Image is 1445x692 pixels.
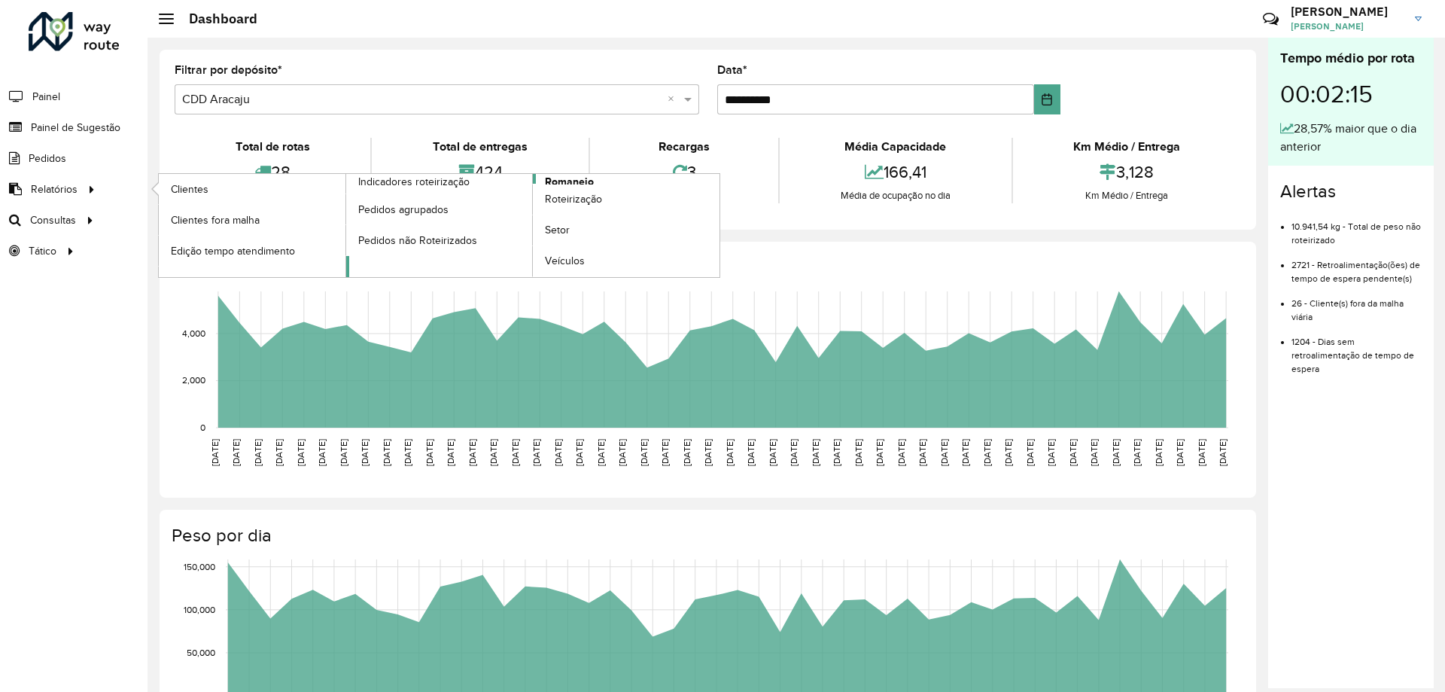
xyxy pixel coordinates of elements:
span: Clientes fora malha [171,212,260,228]
text: [DATE] [296,439,306,466]
text: [DATE] [703,439,713,466]
a: Edição tempo atendimento [159,236,345,266]
text: [DATE] [360,439,370,466]
text: [DATE] [403,439,412,466]
h2: Dashboard [174,11,257,27]
text: [DATE] [917,439,927,466]
span: Tático [29,243,56,259]
text: [DATE] [488,439,498,466]
div: Média de ocupação no dia [783,188,1007,203]
a: Roteirização [533,184,719,215]
span: Painel [32,89,60,105]
li: 10.941,54 kg - Total de peso não roteirizado [1291,209,1422,247]
text: [DATE] [317,439,327,466]
a: Clientes fora malha [159,205,345,235]
span: Romaneio [545,174,594,190]
text: [DATE] [1068,439,1078,466]
li: 2721 - Retroalimentação(ões) de tempo de espera pendente(s) [1291,247,1422,285]
text: [DATE] [617,439,627,466]
span: Pedidos [29,151,66,166]
span: Indicadores roteirização [358,174,470,190]
span: Roteirização [545,191,602,207]
span: Clear all [668,90,680,108]
text: [DATE] [253,439,263,466]
text: 0 [200,422,205,432]
div: 3 [594,156,774,188]
h4: Alertas [1280,181,1422,203]
text: [DATE] [982,439,992,466]
div: Km Médio / Entrega [1017,138,1237,156]
text: [DATE] [746,439,756,466]
text: [DATE] [1111,439,1121,466]
li: 1204 - Dias sem retroalimentação de tempo de espera [1291,324,1422,376]
a: Romaneio [346,174,720,277]
text: [DATE] [853,439,863,466]
text: [DATE] [1175,439,1185,466]
text: [DATE] [1197,439,1206,466]
text: [DATE] [875,439,884,466]
text: [DATE] [768,439,777,466]
text: [DATE] [789,439,799,466]
text: [DATE] [1154,439,1164,466]
label: Data [717,61,747,79]
div: Recargas [594,138,774,156]
text: [DATE] [446,439,455,466]
text: [DATE] [725,439,735,466]
a: Clientes [159,174,345,204]
text: [DATE] [596,439,606,466]
div: 3,128 [1017,156,1237,188]
text: [DATE] [531,439,541,466]
h3: [PERSON_NAME] [1291,5,1404,19]
text: [DATE] [1046,439,1056,466]
button: Choose Date [1034,84,1060,114]
text: [DATE] [274,439,284,466]
label: Filtrar por depósito [175,61,282,79]
div: 00:02:15 [1280,69,1422,120]
text: [DATE] [1089,439,1099,466]
a: Setor [533,215,719,245]
text: [DATE] [896,439,906,466]
span: Painel de Sugestão [31,120,120,136]
text: [DATE] [574,439,584,466]
text: 50,000 [187,648,215,657]
div: 28 [178,156,367,188]
li: 26 - Cliente(s) fora da malha viária [1291,285,1422,324]
text: [DATE] [1218,439,1227,466]
text: [DATE] [682,439,692,466]
text: [DATE] [939,439,949,466]
a: Contato Rápido [1255,3,1287,35]
text: [DATE] [231,439,241,466]
div: Km Médio / Entrega [1017,188,1237,203]
span: Veículos [545,253,585,269]
text: [DATE] [639,439,649,466]
text: [DATE] [660,439,670,466]
a: Indicadores roteirização [159,174,533,277]
span: Relatórios [31,181,78,197]
text: [DATE] [510,439,520,466]
span: Pedidos não Roteirizados [358,233,477,248]
div: Tempo médio por rota [1280,48,1422,69]
div: Média Capacidade [783,138,1007,156]
a: Pedidos agrupados [346,194,533,224]
text: [DATE] [339,439,348,466]
text: [DATE] [1132,439,1142,466]
span: Edição tempo atendimento [171,243,295,259]
a: Veículos [533,246,719,276]
h4: Peso por dia [172,525,1241,547]
div: 28,57% maior que o dia anterior [1280,120,1422,156]
span: Consultas [30,212,76,228]
span: Clientes [171,181,208,197]
text: [DATE] [210,439,220,466]
text: [DATE] [811,439,820,466]
span: [PERSON_NAME] [1291,20,1404,33]
text: [DATE] [1003,439,1013,466]
text: [DATE] [1025,439,1035,466]
a: Pedidos não Roteirizados [346,225,533,255]
text: 4,000 [182,328,205,338]
text: [DATE] [960,439,970,466]
text: [DATE] [382,439,391,466]
text: 2,000 [182,376,205,386]
text: [DATE] [832,439,841,466]
div: 166,41 [783,156,1007,188]
text: [DATE] [467,439,477,466]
